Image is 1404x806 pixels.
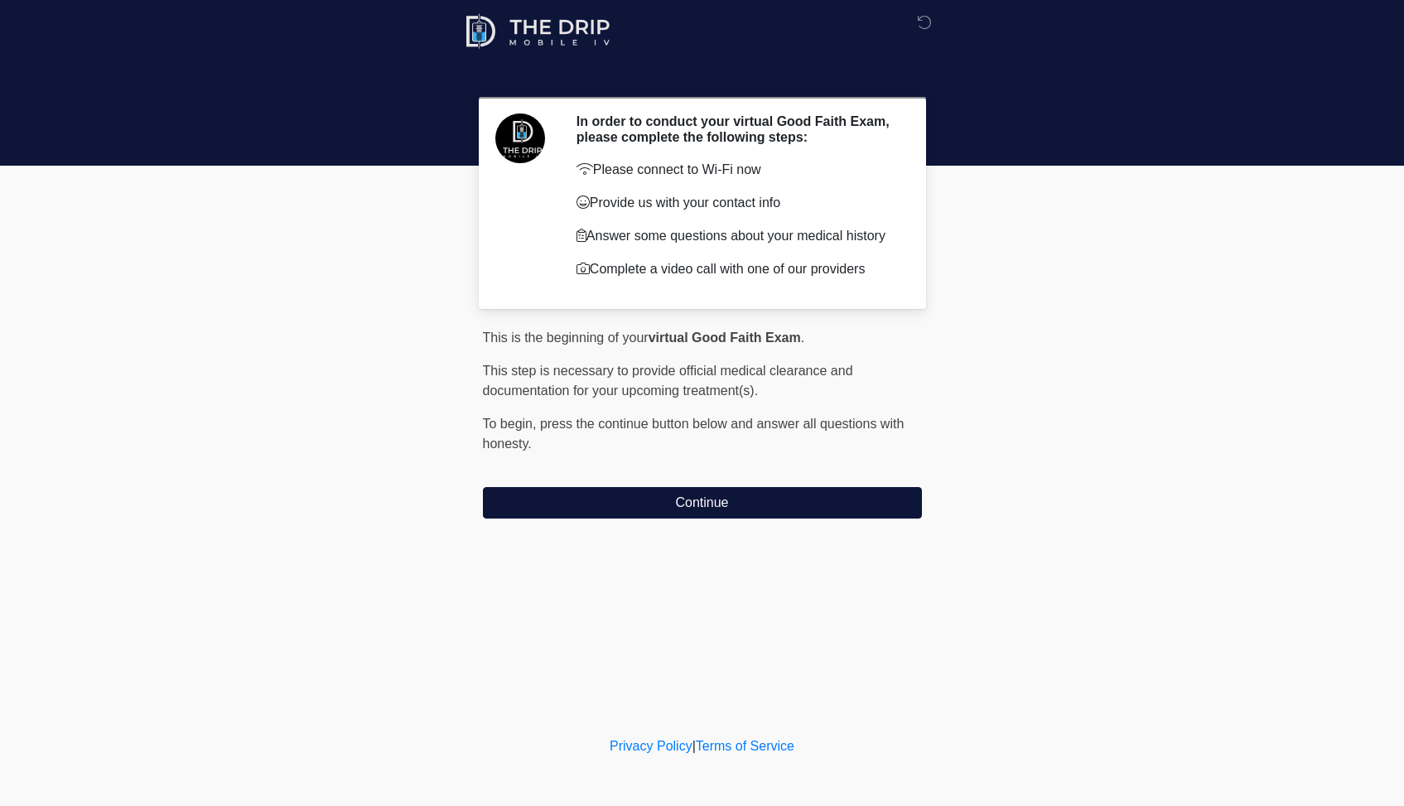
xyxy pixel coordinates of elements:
[577,193,897,213] p: Provide us with your contact info
[470,60,934,90] h1: ‎ ‎ ‎
[483,417,540,431] span: To begin,
[483,364,853,398] span: This step is necessary to provide official medical clearance and documentation for your upcoming ...
[610,739,692,753] a: Privacy Policy
[577,160,897,180] p: Please connect to Wi-Fi now
[801,331,804,345] span: .
[577,113,897,145] h2: In order to conduct your virtual Good Faith Exam, please complete the following steps:
[577,259,897,279] p: Complete a video call with one of our providers
[692,739,696,753] a: |
[483,417,905,451] span: press the continue button below and answer all questions with honesty.
[483,331,649,345] span: This is the beginning of your
[649,331,801,345] strong: virtual Good Faith Exam
[495,113,545,163] img: Agent Avatar
[483,487,922,519] button: Continue
[696,739,794,753] a: Terms of Service
[466,12,612,50] img: The Drip Mobile IV Logo
[577,226,897,246] p: Answer some questions about your medical history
